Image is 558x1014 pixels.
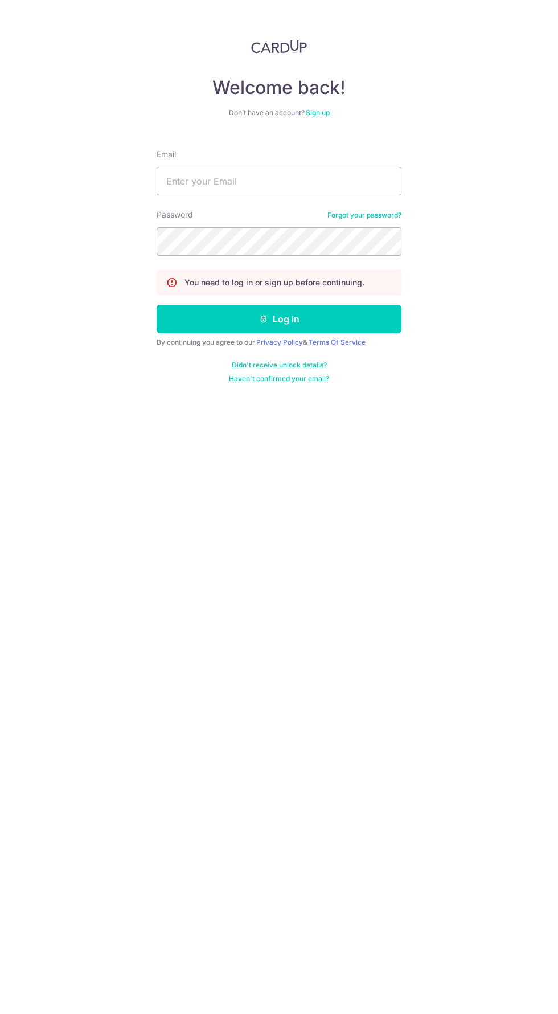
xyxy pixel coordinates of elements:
a: Forgot your password? [327,211,401,220]
a: Terms Of Service [309,338,366,346]
input: Enter your Email [157,167,401,195]
a: Privacy Policy [256,338,303,346]
label: Password [157,209,193,220]
div: Don’t have an account? [157,108,401,117]
img: CardUp Logo [251,40,307,54]
label: Email [157,149,176,160]
h4: Welcome back! [157,76,401,99]
div: By continuing you agree to our & [157,338,401,347]
button: Log in [157,305,401,333]
a: Didn't receive unlock details? [232,361,327,370]
a: Haven't confirmed your email? [229,374,329,383]
a: Sign up [306,108,330,117]
p: You need to log in or sign up before continuing. [184,277,364,288]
